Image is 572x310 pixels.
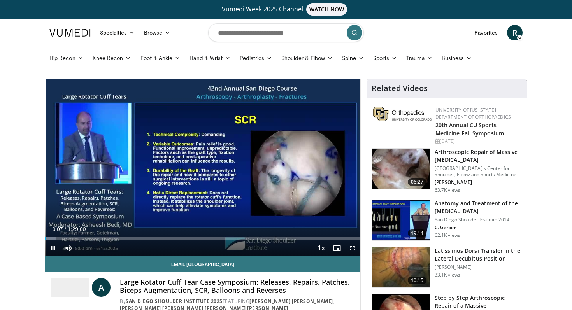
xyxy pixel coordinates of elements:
a: Business [437,50,477,66]
a: Spine [337,50,368,66]
span: WATCH NOW [306,3,347,16]
h4: Large Rotator Cuff Tear Case Symposium: Releases, Repairs, Patches, Biceps Augmentation, SCR, Bal... [120,278,354,295]
span: 1:29:00 [68,226,86,232]
p: 33.1K views [435,272,460,278]
button: Playback Rate [314,240,329,256]
a: Pediatrics [235,50,277,66]
a: Email [GEOGRAPHIC_DATA] [45,256,360,272]
button: Mute [61,240,76,256]
a: Vumedi Week 2025 ChannelWATCH NOW [51,3,521,16]
a: 19:14 Anatomy and Treatment of the [MEDICAL_DATA] San Diego Shoulder Institute 2014 C. Gerber 62.... [372,200,522,241]
h3: Anatomy and Treatment of the [MEDICAL_DATA] [435,200,522,215]
img: 58008271-3059-4eea-87a5-8726eb53a503.150x105_q85_crop-smart_upscale.jpg [372,200,430,240]
a: 06:27 Arthroscopic Repair of Massive [MEDICAL_DATA] [GEOGRAPHIC_DATA]'s Center for Shoulder, Elbo... [372,148,522,193]
a: Hip Recon [45,50,88,66]
video-js: Video Player [45,79,360,256]
h4: Related Videos [372,84,428,93]
a: 20th Annual CU Sports Medicine Fall Symposium [435,121,504,137]
h3: Arthroscopic Repair of Massive [MEDICAL_DATA] [435,148,522,164]
p: San Diego Shoulder Institute 2014 [435,217,522,223]
span: 19:14 [408,229,426,237]
a: University of [US_STATE] Department of Orthopaedics [435,107,511,120]
a: R [507,25,523,40]
a: Browse [139,25,175,40]
a: Sports [368,50,402,66]
p: [PERSON_NAME] [435,179,522,186]
span: / [65,226,66,232]
a: Knee Recon [88,50,136,66]
a: Shoulder & Elbow [277,50,337,66]
img: 38501_0000_3.png.150x105_q85_crop-smart_upscale.jpg [372,247,430,288]
button: Fullscreen [345,240,360,256]
img: 355603a8-37da-49b6-856f-e00d7e9307d3.png.150x105_q85_autocrop_double_scale_upscale_version-0.2.png [373,107,432,121]
a: [PERSON_NAME] [249,298,291,305]
img: VuMedi Logo [49,29,91,37]
a: Favorites [470,25,502,40]
a: Specialties [95,25,139,40]
p: [PERSON_NAME] [435,264,522,270]
img: 281021_0002_1.png.150x105_q85_crop-smart_upscale.jpg [372,149,430,189]
input: Search topics, interventions [208,23,364,42]
span: 0:07 [52,226,63,232]
a: Hand & Wrist [185,50,235,66]
p: 63.7K views [435,187,460,193]
span: 06:27 [408,178,426,186]
a: 10:15 Latissimus Dorsi Transfer in the Lateral Decubitus Position [PERSON_NAME] 33.1K views [372,247,522,288]
span: 10:15 [408,277,426,284]
p: [GEOGRAPHIC_DATA]'s Center for Shoulder, Elbow and Sports Medicine [435,165,522,178]
div: [DATE] [435,138,521,145]
img: San Diego Shoulder Institute 2025 [51,278,89,297]
a: San Diego Shoulder Institute 2025 [126,298,223,305]
a: [PERSON_NAME] [292,298,333,305]
h3: Latissimus Dorsi Transfer in the Lateral Decubitus Position [435,247,522,263]
a: Foot & Ankle [136,50,185,66]
p: 62.1K views [435,232,460,238]
button: Pause [45,240,61,256]
p: C. Gerber [435,224,522,231]
button: Enable picture-in-picture mode [329,240,345,256]
div: Progress Bar [45,237,360,240]
a: A [92,278,111,297]
a: Trauma [402,50,437,66]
